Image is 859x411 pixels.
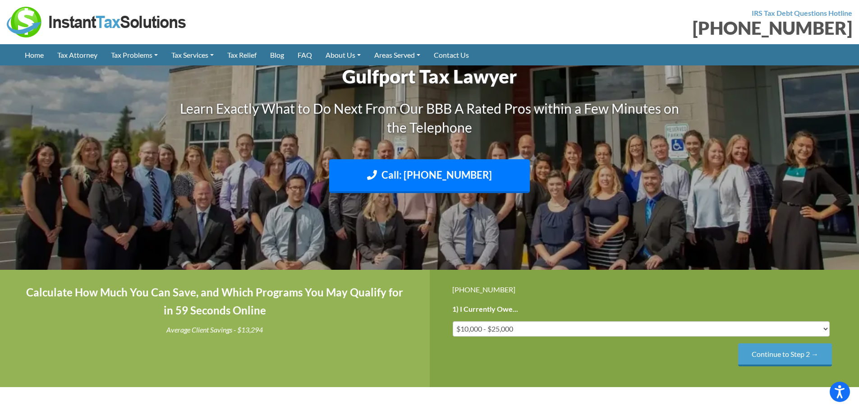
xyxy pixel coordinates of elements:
[452,305,518,314] label: 1) I Currently Owe...
[452,283,837,296] div: [PHONE_NUMBER]
[427,44,476,65] a: Contact Us
[752,9,852,17] strong: IRS Tax Debt Questions Hotline
[23,283,407,320] h4: Calculate How Much You Can Save, and Which Programs You May Qualify for in 59 Seconds Online
[738,343,832,366] input: Continue to Step 2 →
[329,159,530,193] a: Call: [PHONE_NUMBER]
[179,99,680,137] h3: Learn Exactly What to Do Next From Our BBB A Rated Pros within a Few Minutes on the Telephone
[291,44,319,65] a: FAQ
[51,44,104,65] a: Tax Attorney
[18,44,51,65] a: Home
[263,44,291,65] a: Blog
[165,44,220,65] a: Tax Services
[104,44,165,65] a: Tax Problems
[7,17,187,25] a: Instant Tax Solutions Logo
[436,19,853,37] div: [PHONE_NUMBER]
[319,44,367,65] a: About Us
[179,63,680,90] h1: Gulfport Tax Lawyer
[166,325,263,334] i: Average Client Savings - $13,294
[7,7,187,37] img: Instant Tax Solutions Logo
[367,44,427,65] a: Areas Served
[220,44,263,65] a: Tax Relief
